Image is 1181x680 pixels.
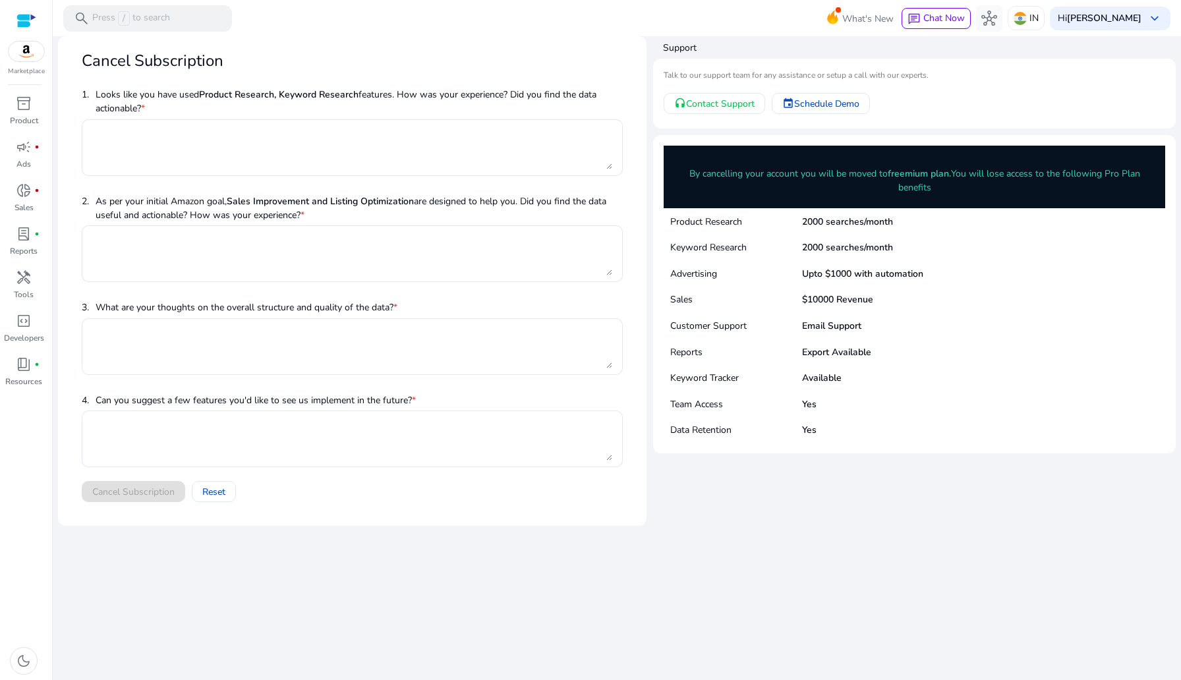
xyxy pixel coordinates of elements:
[82,300,89,314] p: 3.
[34,231,40,237] span: fiber_manual_record
[96,300,397,314] p: What are your thoughts on the overall structure and quality of the data?
[10,245,38,257] p: Reports
[16,269,32,285] span: handyman
[670,345,802,359] p: Reports
[16,653,32,669] span: dark_mode
[794,97,859,111] span: Schedule Demo
[96,393,416,407] p: Can you suggest a few features you'd like to see us implement in the future?
[664,93,765,114] a: Contact Support
[199,88,359,101] b: Product Research, Keyword Research
[802,267,923,281] p: Upto $1000 with automation
[8,67,45,76] p: Marketplace
[14,202,34,213] p: Sales
[670,215,802,229] p: Product Research
[16,356,32,372] span: book_4
[5,376,42,387] p: Resources
[802,319,861,333] p: Email Support
[802,345,871,359] p: Export Available
[664,69,1165,82] mat-card-subtitle: Talk to our support team for any assistance or setup a call with our experts.
[802,397,817,411] p: Yes
[92,11,170,26] p: Press to search
[16,183,32,198] span: donut_small
[96,194,623,222] p: As per your initial Amazon goal, are designed to help you. Did you find the data useful and actio...
[670,319,802,333] p: Customer Support
[1029,7,1039,30] p: IN
[674,98,686,109] mat-icon: headset
[802,293,873,306] p: $10000 Revenue
[670,397,802,411] p: Team Access
[14,289,34,300] p: Tools
[674,167,1155,194] p: By cancelling your account you will be moved to You will lose access to the following Pro Plan be...
[902,8,971,29] button: chatChat Now
[1067,12,1141,24] b: [PERSON_NAME]
[923,12,965,24] span: Chat Now
[670,371,802,385] p: Keyword Tracker
[981,11,997,26] span: hub
[670,241,802,254] p: Keyword Research
[9,42,44,61] img: amazon.svg
[4,332,44,344] p: Developers
[82,49,223,72] mat-card-title: Cancel Subscription
[663,42,1176,55] h4: Support
[802,215,893,229] p: 2000 searches/month
[16,139,32,155] span: campaign
[227,195,414,208] b: Sales Improvement and Listing Optimization
[888,167,951,180] b: freemium plan.
[16,226,32,242] span: lab_profile
[802,423,817,437] p: Yes
[802,241,893,254] p: 2000 searches/month
[34,188,40,193] span: fiber_manual_record
[118,11,130,26] span: /
[670,293,802,306] p: Sales
[670,267,802,281] p: Advertising
[16,158,31,170] p: Ads
[802,371,842,385] p: Available
[1147,11,1163,26] span: keyboard_arrow_down
[74,11,90,26] span: search
[16,96,32,111] span: inventory_2
[96,88,623,115] p: Looks like you have used features. How was your experience? Did you find the data actionable?
[82,393,89,407] p: 4.
[1058,14,1141,23] p: Hi
[670,423,802,437] p: Data Retention
[34,144,40,150] span: fiber_manual_record
[192,481,236,502] button: Reset
[842,7,894,30] span: What's New
[686,97,755,111] span: Contact Support
[976,5,1002,32] button: hub
[1014,12,1027,25] img: in.svg
[202,485,225,499] span: Reset
[34,362,40,367] span: fiber_manual_record
[82,194,89,222] p: 2.
[782,98,794,109] mat-icon: event
[10,115,38,127] p: Product
[907,13,921,26] span: chat
[82,88,89,115] p: 1.
[16,313,32,329] span: code_blocks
